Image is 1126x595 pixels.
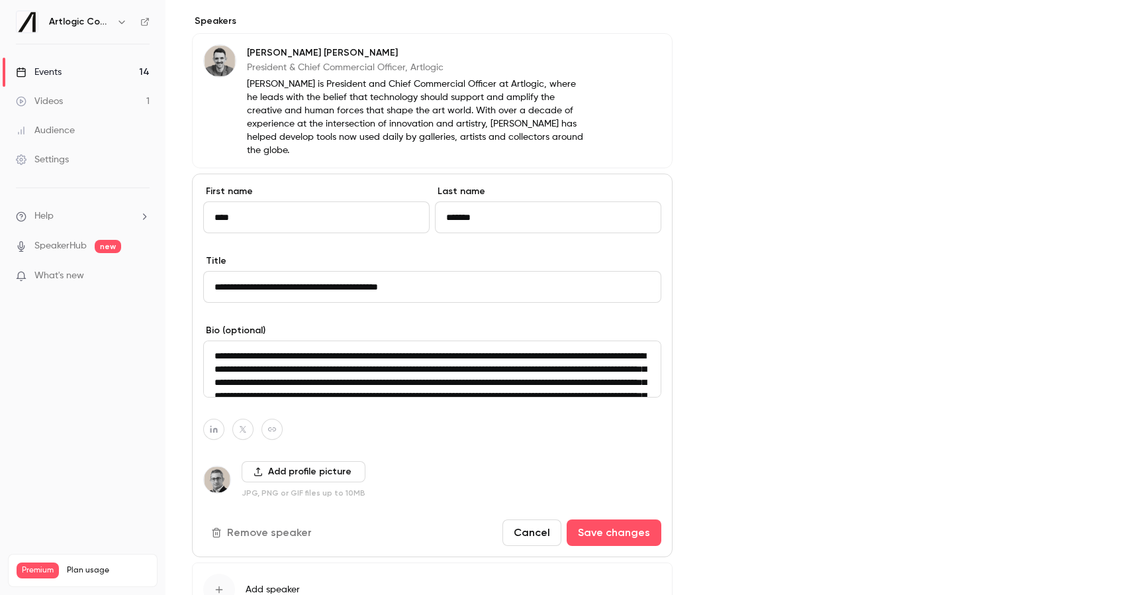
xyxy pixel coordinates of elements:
[16,153,69,166] div: Settings
[34,239,87,253] a: SpeakerHub
[16,124,75,137] div: Audience
[192,33,673,168] div: Joe Elliott[PERSON_NAME] [PERSON_NAME]President & Chief Commercial Officer, Artlogic[PERSON_NAME]...
[16,209,150,223] li: help-dropdown-opener
[203,519,322,546] button: Remove speaker
[435,185,661,198] label: Last name
[49,15,111,28] h6: Artlogic Connect 2025
[16,66,62,79] div: Events
[192,15,673,28] label: Speakers
[16,95,63,108] div: Videos
[204,466,230,493] img: Eric Gleeson
[67,565,149,576] span: Plan usage
[95,240,121,253] span: new
[502,519,561,546] button: Cancel
[247,78,586,157] p: [PERSON_NAME] is President and Chief Commercial Officer at Artlogic, where he leads with the beli...
[247,46,586,60] p: [PERSON_NAME] [PERSON_NAME]
[134,270,150,282] iframe: Noticeable Trigger
[34,209,54,223] span: Help
[17,563,59,578] span: Premium
[203,254,661,268] label: Title
[242,461,365,482] button: Add profile picture
[34,269,84,283] span: What's new
[247,61,586,74] p: President & Chief Commercial Officer, Artlogic
[204,45,236,77] img: Joe Elliott
[567,519,661,546] button: Save changes
[17,11,38,32] img: Artlogic Connect 2025
[203,324,661,337] label: Bio (optional)
[203,185,430,198] label: First name
[242,488,365,498] p: JPG, PNG or GIF files up to 10MB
